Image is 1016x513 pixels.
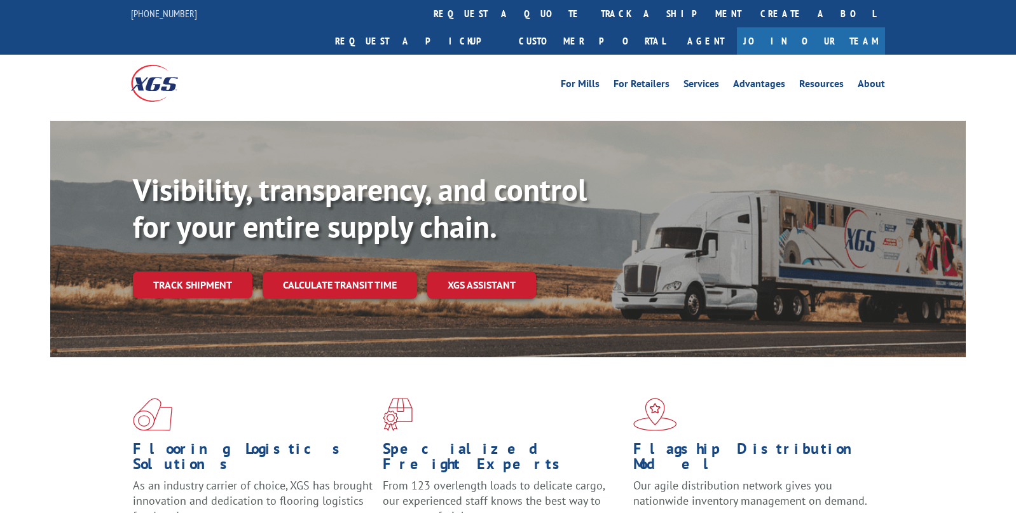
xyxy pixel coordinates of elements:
[799,79,844,93] a: Resources
[633,441,874,478] h1: Flagship Distribution Model
[683,79,719,93] a: Services
[737,27,885,55] a: Join Our Team
[326,27,509,55] a: Request a pickup
[614,79,669,93] a: For Retailers
[509,27,675,55] a: Customer Portal
[733,79,785,93] a: Advantages
[133,441,373,478] h1: Flooring Logistics Solutions
[427,271,536,299] a: XGS ASSISTANT
[263,271,417,299] a: Calculate transit time
[633,478,867,508] span: Our agile distribution network gives you nationwide inventory management on demand.
[131,7,197,20] a: [PHONE_NUMBER]
[383,398,413,431] img: xgs-icon-focused-on-flooring-red
[561,79,600,93] a: For Mills
[383,441,623,478] h1: Specialized Freight Experts
[133,271,252,298] a: Track shipment
[133,398,172,431] img: xgs-icon-total-supply-chain-intelligence-red
[133,170,587,246] b: Visibility, transparency, and control for your entire supply chain.
[675,27,737,55] a: Agent
[633,398,677,431] img: xgs-icon-flagship-distribution-model-red
[858,79,885,93] a: About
